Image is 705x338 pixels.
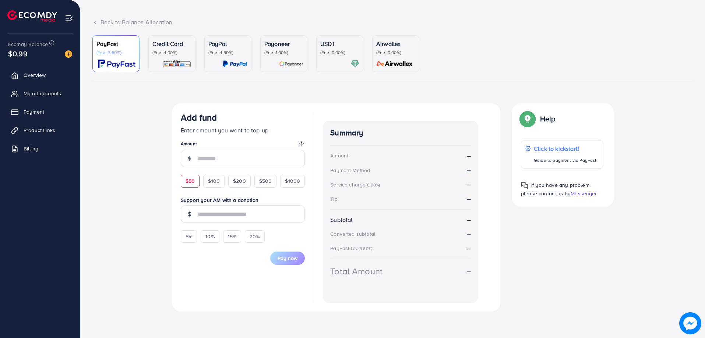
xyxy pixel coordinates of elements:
[181,140,305,150] legend: Amount
[534,156,596,165] p: Guide to payment via PayFast
[152,39,191,48] p: Credit Card
[92,18,693,26] div: Back to Balance Allocation
[24,71,46,79] span: Overview
[359,246,373,252] small: (3.60%)
[98,60,135,68] img: card
[571,190,597,197] span: Messenger
[330,195,337,203] div: Tip
[467,244,471,252] strong: --
[186,177,195,185] span: $50
[6,86,75,101] a: My ad accounts
[250,233,260,240] span: 20%
[264,50,303,56] p: (Fee: 1.00%)
[366,182,380,188] small: (6.00%)
[65,14,73,22] img: menu
[8,40,48,48] span: Ecomdy Balance
[186,233,192,240] span: 5%
[24,127,55,134] span: Product Links
[181,126,305,135] p: Enter amount you want to top-up
[7,10,57,22] img: logo
[96,50,135,56] p: (Fee: 3.60%)
[467,216,471,224] strong: --
[521,112,534,125] img: Popup guide
[285,177,300,185] span: $1000
[6,123,75,138] a: Product Links
[24,108,44,115] span: Payment
[6,141,75,156] a: Billing
[467,230,471,238] strong: --
[680,313,701,334] img: image
[330,128,471,138] h4: Summary
[521,182,528,189] img: Popup guide
[208,39,247,48] p: PayPal
[162,60,191,68] img: card
[24,145,38,152] span: Billing
[24,90,61,97] span: My ad accounts
[320,50,359,56] p: (Fee: 0.00%)
[330,167,370,174] div: Payment Method
[330,181,382,188] div: Service charge
[521,181,591,197] span: If you have any problem, please contact us by
[320,39,359,48] p: USDT
[205,233,214,240] span: 10%
[467,166,471,174] strong: --
[228,233,236,240] span: 15%
[351,60,359,68] img: card
[467,267,471,275] strong: --
[540,114,556,123] p: Help
[467,180,471,188] strong: --
[181,196,305,204] label: Support your AM with a donation
[152,50,191,56] p: (Fee: 4.00%)
[233,177,246,185] span: $200
[330,152,348,159] div: Amount
[376,50,415,56] p: (Fee: 0.00%)
[222,60,247,68] img: card
[330,265,383,278] div: Total Amount
[181,112,217,123] h3: Add fund
[330,230,376,238] div: Converted subtotal
[278,255,297,262] span: Pay now
[330,245,375,252] div: PayFast fee
[279,60,303,68] img: card
[467,152,471,160] strong: --
[330,216,352,224] div: Subtotal
[270,252,305,265] button: Pay now
[208,177,220,185] span: $100
[6,68,75,82] a: Overview
[96,39,135,48] p: PayFast
[534,144,596,153] p: Click to kickstart!
[208,50,247,56] p: (Fee: 4.50%)
[8,48,28,59] span: $0.99
[264,39,303,48] p: Payoneer
[376,39,415,48] p: Airwallex
[6,104,75,119] a: Payment
[65,50,72,58] img: image
[259,177,272,185] span: $500
[374,60,415,68] img: card
[467,195,471,203] strong: --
